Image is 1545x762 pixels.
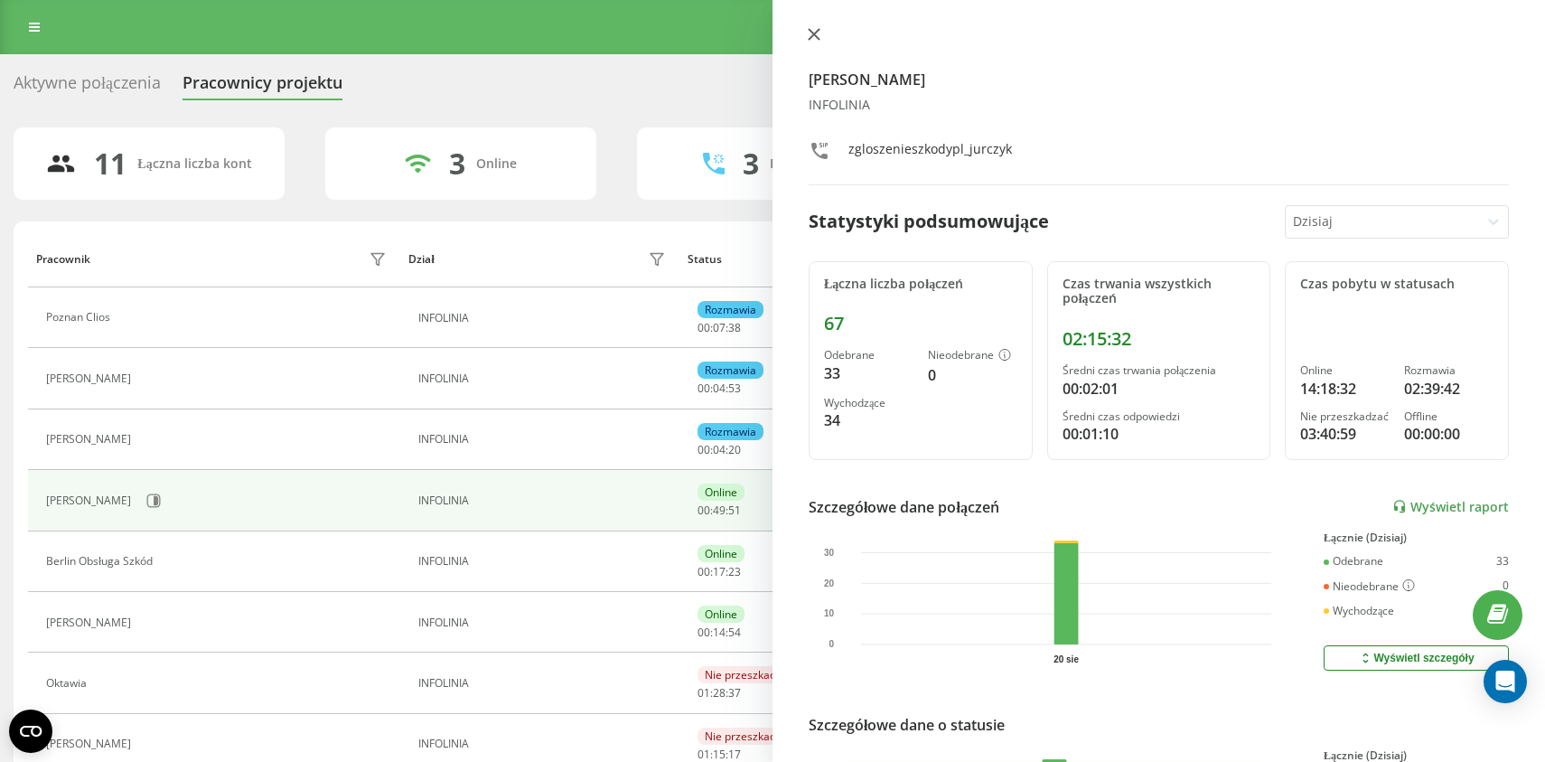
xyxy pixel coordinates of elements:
[698,504,741,517] div: : :
[713,381,726,396] span: 04
[46,555,157,568] div: Berlin Obsługa Szkód
[809,208,1049,235] div: Statystyki podsumowujące
[824,349,913,362] div: Odebrane
[824,362,913,384] div: 33
[728,442,741,457] span: 20
[418,433,669,446] div: INFOLINIA
[1324,579,1415,594] div: Nieodebrane
[1324,555,1383,568] div: Odebrane
[1404,378,1493,400] div: 02:39:42
[1063,364,1256,377] div: Średni czas trwania połączenia
[1300,364,1390,377] div: Online
[1496,555,1509,568] div: 33
[698,606,744,623] div: Online
[698,666,801,683] div: Nie przeszkadzać
[713,442,726,457] span: 04
[46,494,136,507] div: [PERSON_NAME]
[418,372,669,385] div: INFOLINIA
[1300,277,1493,292] div: Czas pobytu w statusach
[418,555,669,568] div: INFOLINIA
[1358,651,1474,665] div: Wyświetl szczegóły
[698,728,801,745] div: Nie przeszkadzać
[698,442,710,457] span: 00
[698,484,744,501] div: Online
[1300,378,1390,400] div: 14:18:32
[137,156,251,172] div: Łączna liczba kont
[46,311,115,324] div: Poznan Clios
[1392,499,1509,514] a: Wyświetl raport
[698,687,741,700] div: : :
[46,616,136,629] div: [PERSON_NAME]
[36,253,90,266] div: Pracownik
[1324,749,1509,762] div: Łącznie (Dzisiaj)
[824,277,1017,292] div: Łączna liczba połączeń
[698,685,710,701] span: 01
[713,685,726,701] span: 28
[928,349,1017,363] div: Nieodebrane
[418,677,669,690] div: INFOLINIA
[698,320,710,335] span: 00
[1300,410,1390,423] div: Nie przeszkadzać
[46,433,136,446] div: [PERSON_NAME]
[728,625,741,640] span: 54
[728,685,741,701] span: 37
[698,423,763,440] div: Rozmawia
[713,747,726,762] span: 15
[698,362,763,379] div: Rozmawia
[829,639,835,649] text: 0
[809,496,999,518] div: Szczegółowe dane połączeń
[418,312,669,325] div: INFOLINIA
[46,677,91,690] div: Oktawia
[94,146,126,181] div: 11
[770,156,842,172] div: Rozmawiają
[809,98,1509,113] div: INFOLINIA
[698,444,741,456] div: : :
[1484,660,1527,703] div: Open Intercom Messenger
[408,253,434,266] div: Dział
[728,381,741,396] span: 53
[1324,645,1509,671] button: Wyświetl szczegóły
[809,714,1005,736] div: Szczegółowe dane o statusie
[713,625,726,640] span: 14
[824,313,1017,334] div: 67
[698,566,741,579] div: : :
[449,146,465,181] div: 3
[928,364,1017,386] div: 0
[728,503,741,518] span: 51
[418,494,669,507] div: INFOLINIA
[824,397,913,409] div: Wychodzące
[713,503,726,518] span: 49
[728,747,741,762] span: 17
[809,69,1509,90] h4: [PERSON_NAME]
[46,372,136,385] div: [PERSON_NAME]
[824,409,913,431] div: 34
[1503,579,1509,594] div: 0
[14,73,161,101] div: Aktywne połączenia
[698,626,741,639] div: : :
[698,503,710,518] span: 00
[9,710,52,753] button: Open CMP widget
[728,564,741,579] span: 23
[713,320,726,335] span: 07
[1063,328,1256,350] div: 02:15:32
[824,608,835,618] text: 10
[698,381,710,396] span: 00
[824,548,835,558] text: 30
[1063,378,1256,400] div: 00:02:01
[698,545,744,562] div: Online
[1324,605,1394,617] div: Wychodzące
[1063,423,1256,445] div: 00:01:10
[698,301,763,318] div: Rozmawia
[848,140,1012,166] div: zgloszenieszkodypl_jurczyk
[1300,423,1390,445] div: 03:40:59
[698,382,741,395] div: : :
[688,253,722,266] div: Status
[698,564,710,579] span: 00
[418,738,669,750] div: INFOLINIA
[1324,532,1509,544] div: Łącznie (Dzisiaj)
[698,747,710,762] span: 01
[1404,423,1493,445] div: 00:00:00
[1404,410,1493,423] div: Offline
[1063,277,1256,307] div: Czas trwania wszystkich połączeń
[183,73,342,101] div: Pracownicy projektu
